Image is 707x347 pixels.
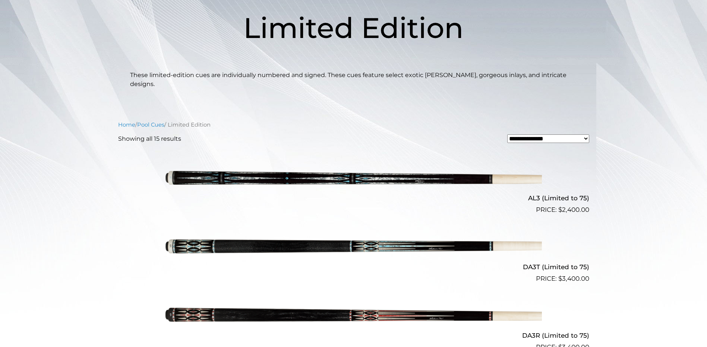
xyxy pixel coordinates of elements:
[118,134,181,143] p: Showing all 15 results
[558,275,589,282] bdi: 3,400.00
[137,121,164,128] a: Pool Cues
[118,260,589,274] h2: DA3T (Limited to 75)
[118,191,589,205] h2: AL3 (Limited to 75)
[243,10,464,45] span: Limited Edition
[558,206,562,213] span: $
[118,218,589,283] a: DA3T (Limited to 75) $3,400.00
[165,218,542,280] img: DA3T (Limited to 75)
[507,134,589,143] select: Shop order
[118,121,589,129] nav: Breadcrumb
[130,71,577,89] p: These limited-edition cues are individually numbered and signed. These cues feature select exotic...
[118,121,135,128] a: Home
[118,149,589,215] a: AL3 (Limited to 75) $2,400.00
[558,275,562,282] span: $
[165,149,542,212] img: AL3 (Limited to 75)
[558,206,589,213] bdi: 2,400.00
[118,329,589,343] h2: DA3R (Limited to 75)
